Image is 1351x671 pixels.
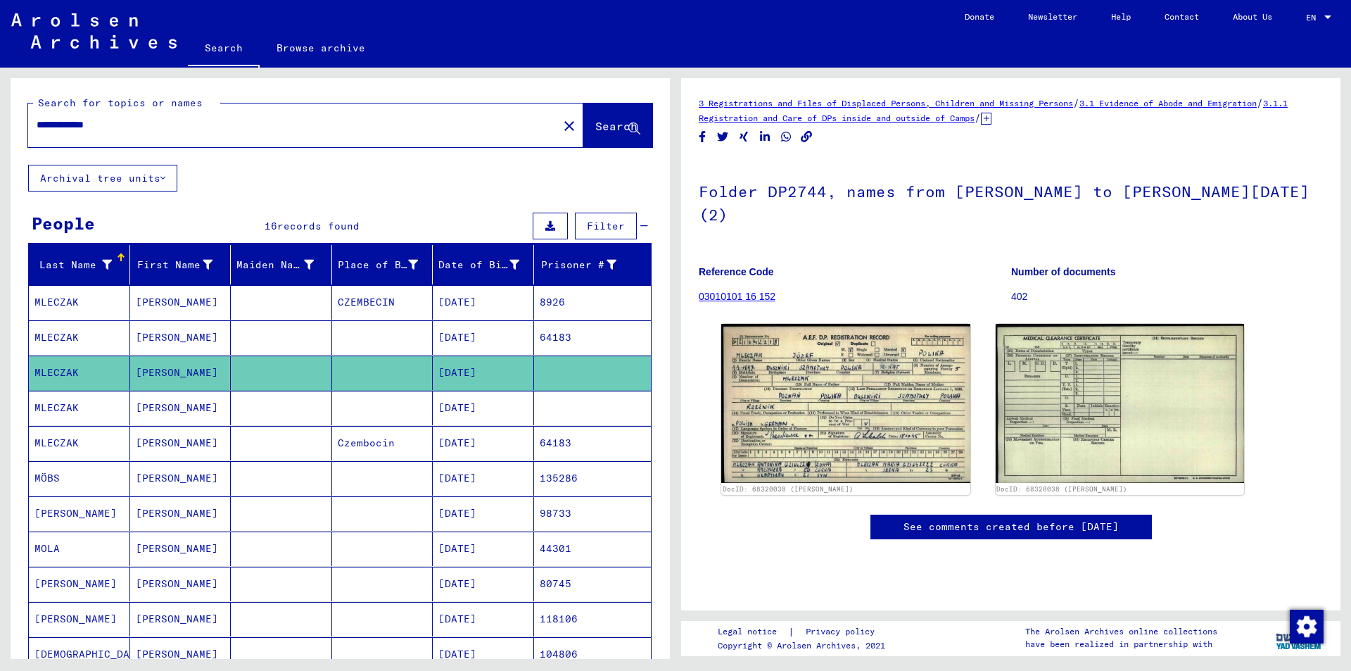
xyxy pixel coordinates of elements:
[433,245,534,284] mat-header-cell: Date of Birth
[534,285,652,320] mat-cell: 8926
[699,98,1073,108] a: 3 Registrations and Files of Displaced Persons, Children and Missing Persons
[29,426,130,460] mat-cell: MLECZAK
[338,258,419,272] div: Place of Birth
[433,461,534,496] mat-cell: [DATE]
[130,285,231,320] mat-cell: [PERSON_NAME]
[718,639,892,652] p: Copyright © Arolsen Archives, 2021
[260,31,382,65] a: Browse archive
[433,391,534,425] mat-cell: [DATE]
[540,258,617,272] div: Prisoner #
[438,253,537,276] div: Date of Birth
[130,567,231,601] mat-cell: [PERSON_NAME]
[136,253,231,276] div: First Name
[433,496,534,531] mat-cell: [DATE]
[1079,98,1257,108] a: 3.1 Evidence of Abode and Emigration
[29,320,130,355] mat-cell: MLECZAK
[29,285,130,320] mat-cell: MLECZAK
[721,324,970,483] img: 001.jpg
[718,625,892,639] div: |
[130,391,231,425] mat-cell: [PERSON_NAME]
[534,320,652,355] mat-cell: 64183
[587,220,625,232] span: Filter
[130,245,231,284] mat-header-cell: First Name
[1290,610,1324,644] img: Zustimmung ändern
[236,253,331,276] div: Maiden Name
[231,245,332,284] mat-header-cell: Maiden Name
[758,128,773,146] button: Share on LinkedIn
[34,253,129,276] div: Last Name
[534,532,652,566] mat-cell: 44301
[11,13,177,49] img: Arolsen_neg.svg
[996,324,1245,483] img: 002.jpg
[555,111,583,139] button: Clear
[799,128,814,146] button: Copy link
[1025,625,1217,638] p: The Arolsen Archives online collections
[265,220,277,232] span: 16
[130,356,231,390] mat-cell: [PERSON_NAME]
[1273,620,1326,656] img: yv_logo.png
[975,111,981,124] span: /
[438,258,519,272] div: Date of Birth
[534,461,652,496] mat-cell: 135286
[136,258,213,272] div: First Name
[29,461,130,496] mat-cell: MÖBS
[34,258,112,272] div: Last Name
[1073,96,1079,109] span: /
[996,485,1127,493] a: DocID: 68320038 ([PERSON_NAME])
[29,602,130,636] mat-cell: [PERSON_NAME]
[236,258,314,272] div: Maiden Name
[338,253,436,276] div: Place of Birth
[534,245,652,284] mat-header-cell: Prisoner #
[29,532,130,566] mat-cell: MOLA
[1257,96,1263,109] span: /
[699,291,775,302] a: 03010101 16 152
[38,96,203,109] mat-label: Search for topics or names
[794,625,892,639] a: Privacy policy
[903,520,1119,534] a: See comments created before [DATE]
[716,128,730,146] button: Share on Twitter
[29,496,130,531] mat-cell: [PERSON_NAME]
[433,320,534,355] mat-cell: [DATE]
[29,391,130,425] mat-cell: MLECZAK
[433,532,534,566] mat-cell: [DATE]
[561,118,578,134] mat-icon: close
[1025,638,1217,651] p: have been realized in partnership with
[332,285,433,320] mat-cell: CZEMBECIN
[332,426,433,460] mat-cell: Czembocin
[779,128,794,146] button: Share on WhatsApp
[1011,289,1323,304] p: 402
[695,128,710,146] button: Share on Facebook
[583,104,652,147] button: Search
[28,165,177,192] button: Archival tree units
[433,567,534,601] mat-cell: [DATE]
[575,213,637,239] button: Filter
[540,253,635,276] div: Prisoner #
[433,602,534,636] mat-cell: [DATE]
[723,485,854,493] a: DocID: 68320038 ([PERSON_NAME])
[130,496,231,531] mat-cell: [PERSON_NAME]
[534,426,652,460] mat-cell: 64183
[130,426,231,460] mat-cell: [PERSON_NAME]
[433,356,534,390] mat-cell: [DATE]
[130,602,231,636] mat-cell: [PERSON_NAME]
[332,245,433,284] mat-header-cell: Place of Birth
[737,128,751,146] button: Share on Xing
[1306,12,1316,23] mat-select-trigger: EN
[130,461,231,496] mat-cell: [PERSON_NAME]
[534,496,652,531] mat-cell: 98733
[699,159,1323,244] h1: Folder DP2744, names from [PERSON_NAME] to [PERSON_NAME][DATE] (2)
[32,211,95,236] div: People
[188,31,260,68] a: Search
[1011,266,1116,277] b: Number of documents
[277,220,360,232] span: records found
[433,426,534,460] mat-cell: [DATE]
[29,245,130,284] mat-header-cell: Last Name
[699,266,774,277] b: Reference Code
[130,320,231,355] mat-cell: [PERSON_NAME]
[433,285,534,320] mat-cell: [DATE]
[534,602,652,636] mat-cell: 118106
[130,532,231,566] mat-cell: [PERSON_NAME]
[595,119,638,133] span: Search
[29,356,130,390] mat-cell: MLECZAK
[718,625,788,639] a: Legal notice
